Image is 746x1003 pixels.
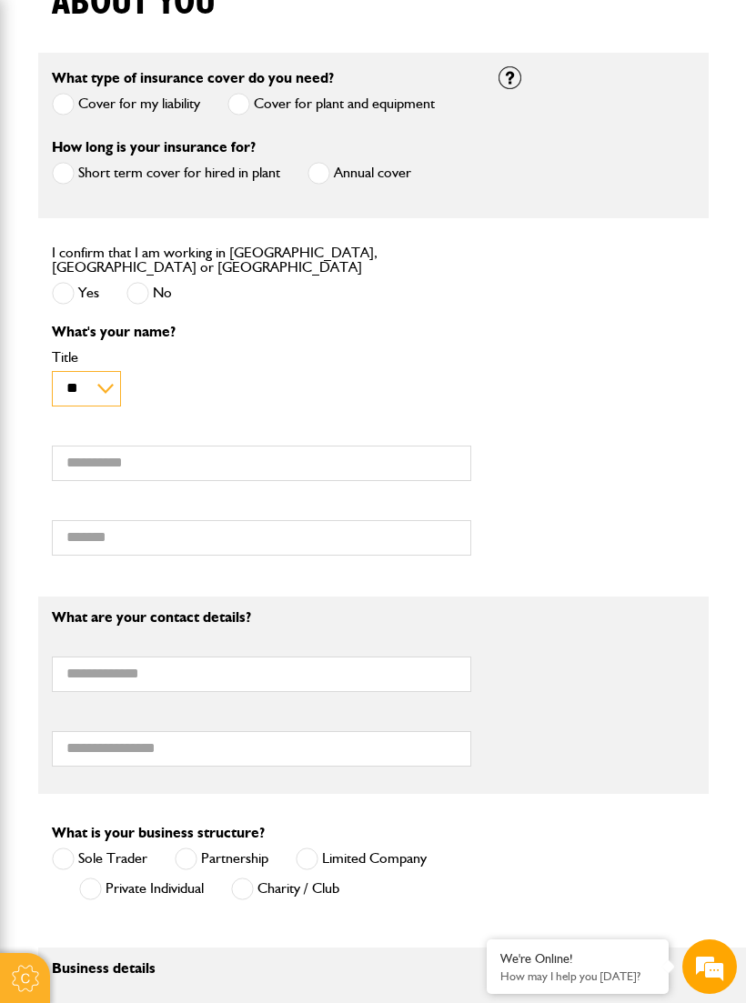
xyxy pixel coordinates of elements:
p: What are your contact details? [52,610,471,625]
label: Short term cover for hired in plant [52,162,280,185]
p: Business details [52,961,498,976]
input: Enter your last name [24,168,332,208]
input: Enter your phone number [24,276,332,316]
label: Limited Company [296,848,427,870]
label: What is your business structure? [52,826,265,840]
label: Cover for my liability [52,93,200,115]
label: Title [52,350,471,365]
img: d_20077148190_company_1631870298795_20077148190 [31,101,76,126]
textarea: Type your message and hit 'Enter' [24,329,332,545]
label: What type of insurance cover do you need? [52,71,334,85]
label: Annual cover [307,162,411,185]
input: Enter your email address [24,222,332,262]
label: Sole Trader [52,848,147,870]
div: Chat with us now [95,102,306,125]
label: Charity / Club [231,878,339,900]
label: No [126,282,172,305]
label: Cover for plant and equipment [227,93,435,115]
label: Private Individual [79,878,204,900]
label: Yes [52,282,99,305]
label: Partnership [175,848,268,870]
div: Minimize live chat window [298,9,342,53]
p: What's your name? [52,325,471,339]
label: How long is your insurance for? [52,140,256,155]
p: How may I help you today? [500,969,655,983]
label: I confirm that I am working in [GEOGRAPHIC_DATA], [GEOGRAPHIC_DATA] or [GEOGRAPHIC_DATA] [52,246,471,275]
em: Start Chat [247,560,330,585]
div: We're Online! [500,951,655,967]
